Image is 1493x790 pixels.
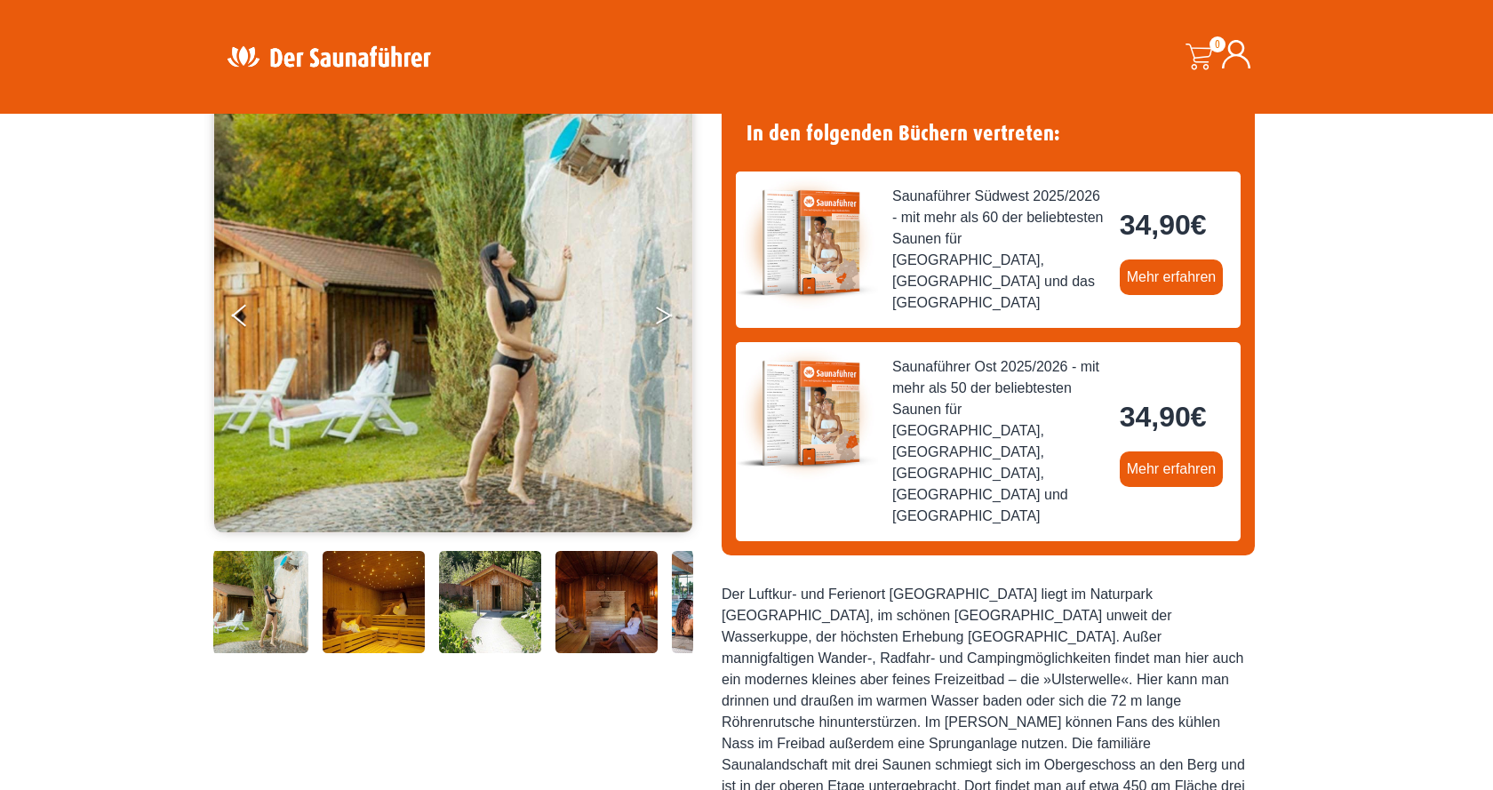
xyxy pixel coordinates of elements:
button: Previous [232,297,276,341]
span: € [1191,209,1207,241]
bdi: 34,90 [1120,401,1207,433]
img: der-saunafuehrer-2025-ost.jpg [736,342,878,484]
a: Mehr erfahren [1120,259,1224,295]
button: Next [654,297,699,341]
span: 0 [1210,36,1226,52]
span: Saunaführer Ost 2025/2026 - mit mehr als 50 der beliebtesten Saunen für [GEOGRAPHIC_DATA], [GEOGR... [892,356,1106,527]
a: Mehr erfahren [1120,451,1224,487]
span: Saunaführer Südwest 2025/2026 - mit mehr als 60 der beliebtesten Saunen für [GEOGRAPHIC_DATA], [G... [892,186,1106,314]
img: der-saunafuehrer-2025-suedwest.jpg [736,172,878,314]
h4: In den folgenden Büchern vertreten: [736,110,1241,157]
bdi: 34,90 [1120,209,1207,241]
span: € [1191,401,1207,433]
